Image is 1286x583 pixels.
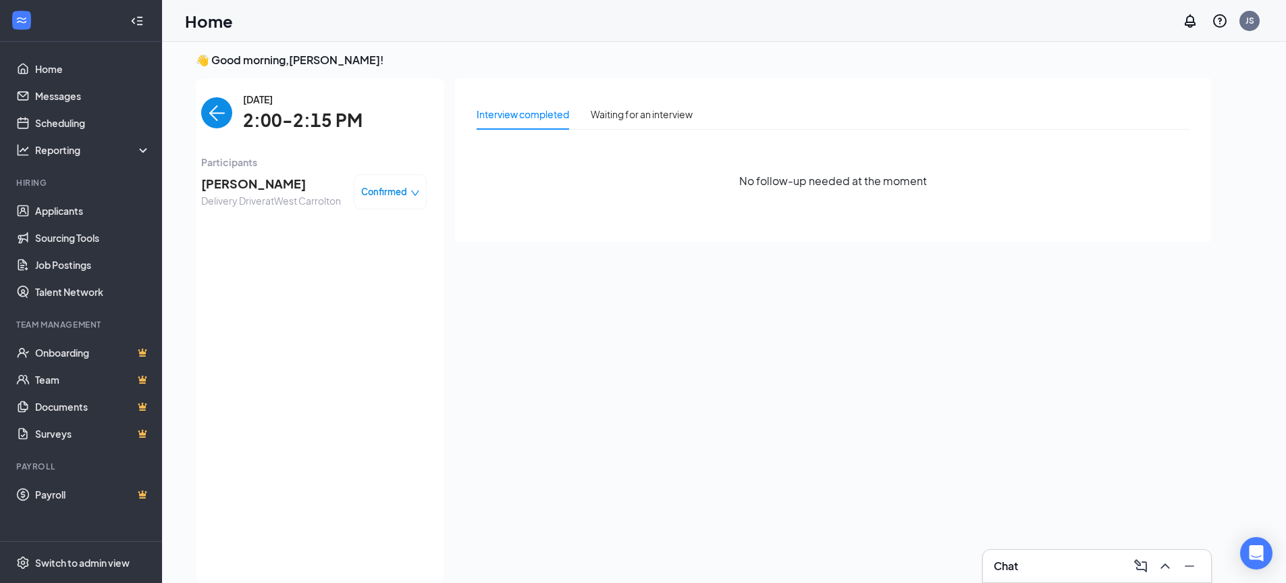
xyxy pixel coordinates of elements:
[1157,558,1173,574] svg: ChevronUp
[1133,558,1149,574] svg: ComposeMessage
[35,278,151,305] a: Talent Network
[35,224,151,251] a: Sourcing Tools
[243,92,363,107] span: [DATE]
[201,155,427,170] span: Participants
[16,319,148,330] div: Team Management
[35,109,151,136] a: Scheduling
[243,107,363,134] span: 2:00-2:15 PM
[591,107,693,122] div: Waiting for an interview
[201,193,341,208] span: Delivery Driver at West Carrolton
[35,556,130,569] div: Switch to admin view
[35,82,151,109] a: Messages
[1245,15,1254,26] div: JS
[1182,13,1198,29] svg: Notifications
[35,366,151,393] a: TeamCrown
[477,107,569,122] div: Interview completed
[1154,555,1176,577] button: ChevronUp
[35,197,151,224] a: Applicants
[201,97,232,128] button: back-button
[1212,13,1228,29] svg: QuestionInfo
[16,556,30,569] svg: Settings
[361,185,407,199] span: Confirmed
[994,559,1018,574] h3: Chat
[1240,537,1272,569] div: Open Intercom Messenger
[1130,555,1152,577] button: ComposeMessage
[739,172,927,189] span: No follow-up needed at the moment
[16,461,148,472] div: Payroll
[35,55,151,82] a: Home
[16,143,30,157] svg: Analysis
[1181,558,1198,574] svg: Minimize
[201,174,341,193] span: [PERSON_NAME]
[196,53,1211,68] h3: 👋 Good morning, [PERSON_NAME] !
[35,481,151,508] a: PayrollCrown
[35,251,151,278] a: Job Postings
[35,143,151,157] div: Reporting
[15,14,28,27] svg: WorkstreamLogo
[16,177,148,188] div: Hiring
[35,339,151,366] a: OnboardingCrown
[35,420,151,447] a: SurveysCrown
[1179,555,1200,577] button: Minimize
[35,393,151,420] a: DocumentsCrown
[410,188,420,198] span: down
[185,9,233,32] h1: Home
[130,14,144,28] svg: Collapse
